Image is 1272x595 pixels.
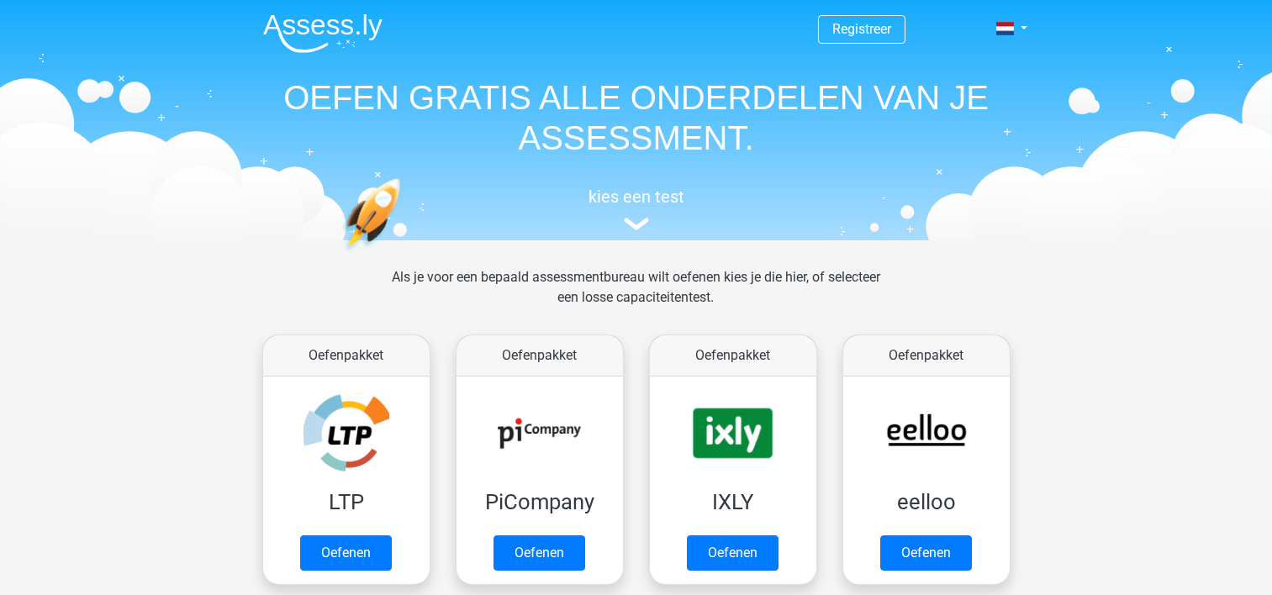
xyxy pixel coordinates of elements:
[263,13,383,53] img: Assessly
[687,535,779,571] a: Oefenen
[493,535,585,571] a: Oefenen
[250,187,1023,231] a: kies een test
[832,21,891,37] a: Registreer
[300,535,392,571] a: Oefenen
[250,77,1023,158] h1: OEFEN GRATIS ALLE ONDERDELEN VAN JE ASSESSMENT.
[250,187,1023,207] h5: kies een test
[880,535,972,571] a: Oefenen
[342,178,466,330] img: oefenen
[378,267,894,328] div: Als je voor een bepaald assessmentbureau wilt oefenen kies je die hier, of selecteer een losse ca...
[624,218,649,230] img: assessment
